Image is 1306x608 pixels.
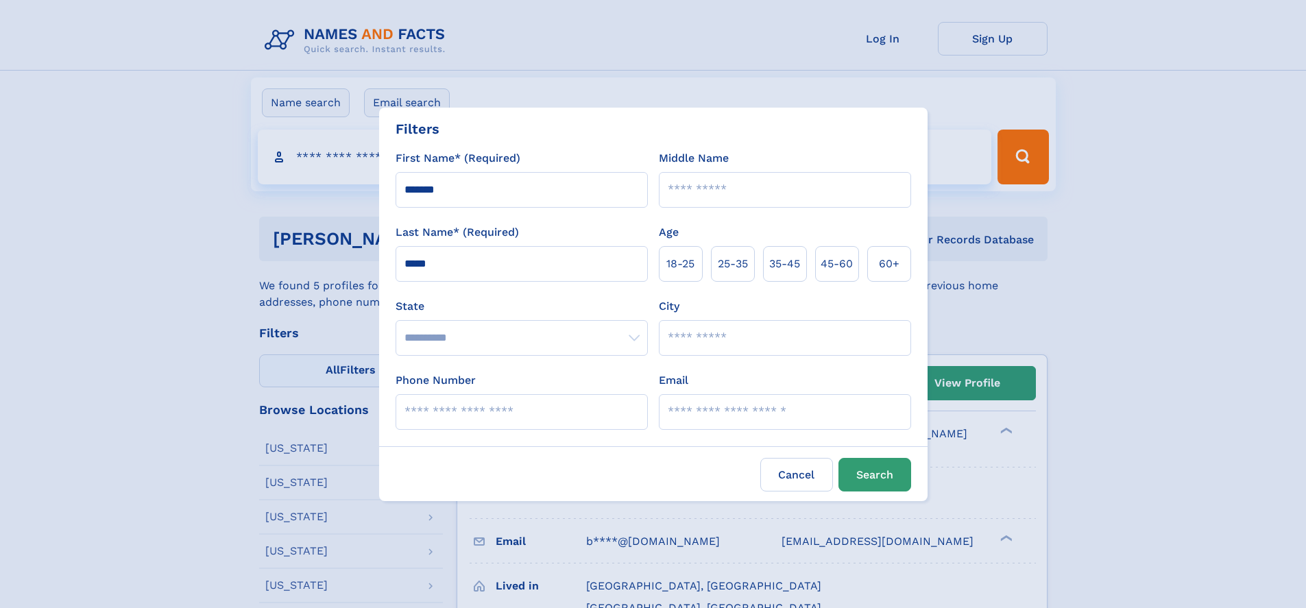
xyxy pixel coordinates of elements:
[821,256,853,272] span: 45‑60
[718,256,748,272] span: 25‑35
[659,298,679,315] label: City
[396,119,439,139] div: Filters
[666,256,694,272] span: 18‑25
[396,150,520,167] label: First Name* (Required)
[659,224,679,241] label: Age
[396,224,519,241] label: Last Name* (Required)
[659,372,688,389] label: Email
[396,298,648,315] label: State
[396,372,476,389] label: Phone Number
[760,458,833,491] label: Cancel
[769,256,800,272] span: 35‑45
[659,150,729,167] label: Middle Name
[838,458,911,491] button: Search
[879,256,899,272] span: 60+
